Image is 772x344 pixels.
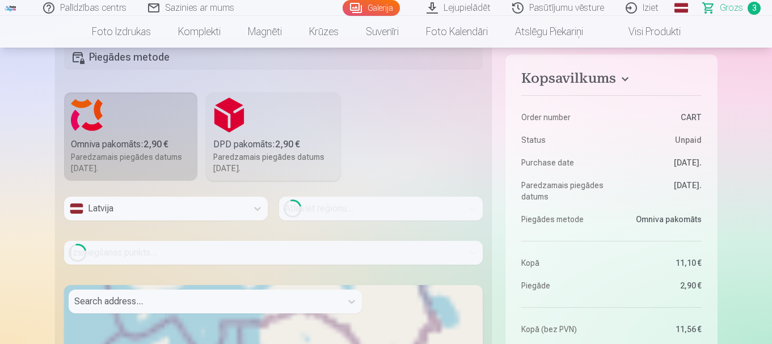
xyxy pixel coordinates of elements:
[275,139,300,150] b: 2,90 €
[617,324,702,335] dd: 11,56 €
[720,1,743,15] span: Grozs
[64,45,483,70] h5: Piegādes metode
[521,214,606,225] dt: Piegādes metode
[617,112,702,123] dd: CART
[213,138,334,151] div: DPD pakomāts :
[521,70,701,91] button: Kopsavilkums
[617,180,702,202] dd: [DATE].
[412,16,501,48] a: Foto kalendāri
[521,112,606,123] dt: Order number
[78,16,164,48] a: Foto izdrukas
[748,2,761,15] span: 3
[70,202,242,215] div: Latvija
[617,257,702,269] dd: 11,10 €
[71,138,191,151] div: Omniva pakomāts :
[352,16,412,48] a: Suvenīri
[521,324,606,335] dt: Kopā (bez PVN)
[71,151,191,174] div: Paredzamais piegādes datums [DATE].
[234,16,296,48] a: Magnēti
[213,151,334,174] div: Paredzamais piegādes datums [DATE].
[597,16,694,48] a: Visi produkti
[144,139,168,150] b: 2,90 €
[521,134,606,146] dt: Status
[521,180,606,202] dt: Paredzamais piegādes datums
[296,16,352,48] a: Krūzes
[617,157,702,168] dd: [DATE].
[617,214,702,225] dd: Omniva pakomāts
[521,157,606,168] dt: Purchase date
[164,16,234,48] a: Komplekti
[501,16,597,48] a: Atslēgu piekariņi
[5,5,17,11] img: /fa1
[521,280,606,291] dt: Piegāde
[675,134,702,146] span: Unpaid
[521,257,606,269] dt: Kopā
[617,280,702,291] dd: 2,90 €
